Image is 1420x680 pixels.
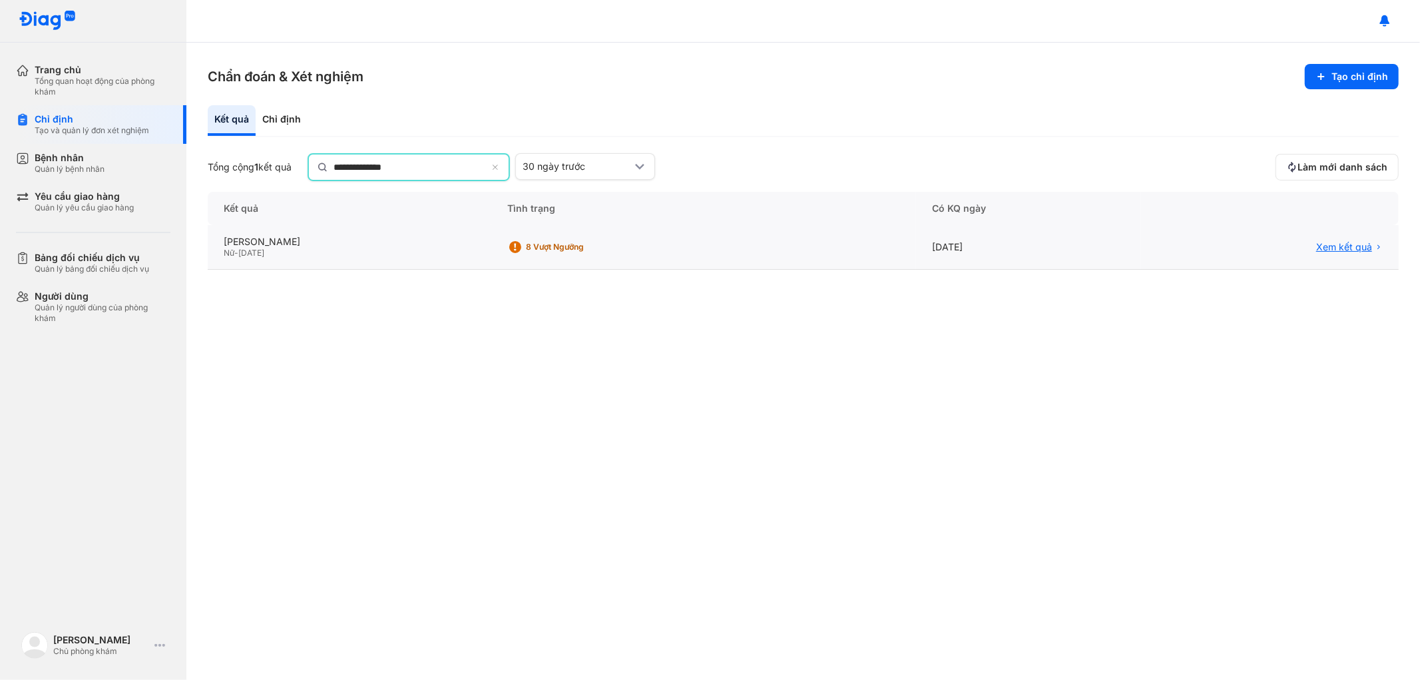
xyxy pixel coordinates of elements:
[19,11,76,31] img: logo
[224,236,475,248] div: [PERSON_NAME]
[1276,154,1399,180] button: Làm mới danh sách
[35,252,149,264] div: Bảng đối chiếu dịch vụ
[35,76,170,97] div: Tổng quan hoạt động của phòng khám
[254,161,258,172] span: 1
[208,192,491,225] div: Kết quả
[35,164,105,174] div: Quản lý bệnh nhân
[35,64,170,76] div: Trang chủ
[208,67,363,86] h3: Chẩn đoán & Xét nghiệm
[224,248,234,258] span: Nữ
[35,125,149,136] div: Tạo và quản lý đơn xét nghiệm
[35,302,170,324] div: Quản lý người dùng của phòng khám
[234,248,238,258] span: -
[526,242,632,252] div: 8 Vượt ngưỡng
[53,634,149,646] div: [PERSON_NAME]
[1298,161,1387,173] span: Làm mới danh sách
[916,225,1140,270] div: [DATE]
[35,290,170,302] div: Người dùng
[35,264,149,274] div: Quản lý bảng đối chiếu dịch vụ
[256,105,308,136] div: Chỉ định
[35,202,134,213] div: Quản lý yêu cầu giao hàng
[21,632,48,659] img: logo
[1305,64,1399,89] button: Tạo chỉ định
[208,105,256,136] div: Kết quả
[208,161,292,173] div: Tổng cộng kết quả
[35,152,105,164] div: Bệnh nhân
[491,192,916,225] div: Tình trạng
[916,192,1140,225] div: Có KQ ngày
[35,113,149,125] div: Chỉ định
[238,248,264,258] span: [DATE]
[53,646,149,657] div: Chủ phòng khám
[35,190,134,202] div: Yêu cầu giao hàng
[1316,241,1372,253] span: Xem kết quả
[523,161,632,172] div: 30 ngày trước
